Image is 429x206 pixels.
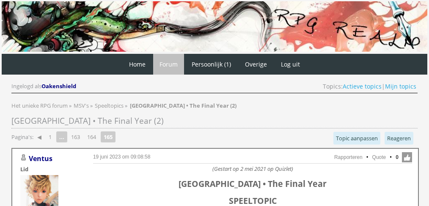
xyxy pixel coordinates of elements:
[323,82,416,90] span: Topics: |
[372,154,386,160] a: Quote
[93,154,150,160] a: 19 juni 2023 om 09:08:58
[11,82,77,90] div: Ingelogd als
[343,82,382,90] a: Actieve topics
[185,54,237,75] a: Persoonlijk (1)
[130,102,236,109] strong: [GEOGRAPHIC_DATA] • The Final Year (2)
[29,154,52,163] a: Ventus
[11,133,33,141] span: Pagina's:
[11,115,164,126] span: [GEOGRAPHIC_DATA] • The Final Year (2)
[385,132,413,145] a: Reageren
[90,102,93,109] span: »
[11,102,68,109] span: Het unieke RPG forum
[239,54,273,75] a: Overige
[275,54,306,75] a: Log uit
[333,132,380,145] a: Topic aanpassen
[41,82,77,90] a: Oakenshield
[153,54,184,75] a: Forum
[385,82,416,90] a: Mijn topics
[402,152,412,162] span: Like deze post
[123,54,152,75] a: Home
[396,153,399,161] span: 0
[68,131,83,143] a: 163
[84,131,99,143] a: 164
[101,131,115,142] strong: 165
[95,102,125,109] a: Speeltopics
[45,131,55,143] a: 1
[74,102,89,109] span: MSV's
[95,102,124,109] span: Speeltopics
[56,131,67,142] span: ...
[41,82,76,90] span: Oakenshield
[74,102,90,109] a: MSV's
[2,1,427,52] img: RPG Realm - Banner
[125,102,127,109] span: »
[212,165,293,173] i: (Gestart op 2 mei 2021 op Quizlet)
[334,154,363,160] a: Rapporteren
[69,102,71,109] span: »
[20,154,27,161] img: Gebruiker is offline
[20,165,80,173] div: Lid
[34,131,45,143] a: ◀
[11,102,69,109] a: Het unieke RPG forum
